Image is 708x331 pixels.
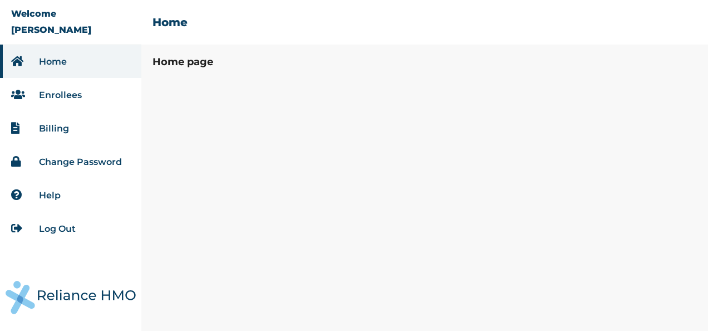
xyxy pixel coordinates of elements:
a: Help [39,190,61,201]
img: RelianceHMO's Logo [6,281,136,314]
p: Welcome [11,8,56,19]
h3: Home page [153,56,697,68]
h2: Home [153,16,188,29]
a: Home [39,56,67,67]
a: Change Password [39,157,122,167]
a: Billing [39,123,69,134]
p: [PERSON_NAME] [11,25,91,35]
a: Log Out [39,223,76,234]
a: Enrollees [39,90,82,100]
